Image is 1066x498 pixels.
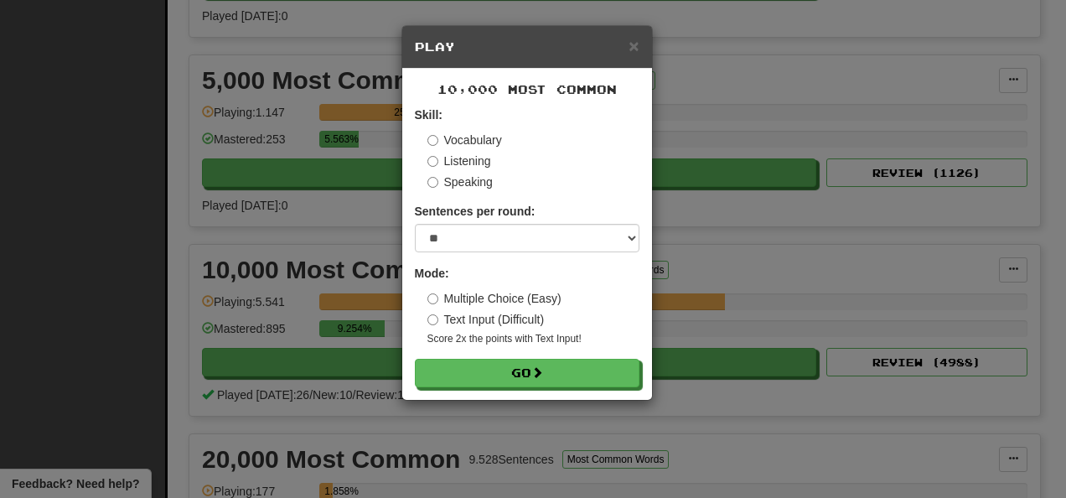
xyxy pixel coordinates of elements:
[427,177,438,188] input: Speaking
[427,290,561,307] label: Multiple Choice (Easy)
[427,135,438,146] input: Vocabulary
[415,359,639,387] button: Go
[427,174,493,190] label: Speaking
[427,311,545,328] label: Text Input (Difficult)
[427,314,438,325] input: Text Input (Difficult)
[427,293,438,304] input: Multiple Choice (Easy)
[427,153,491,169] label: Listening
[427,332,639,346] small: Score 2x the points with Text Input !
[629,37,639,54] button: Close
[427,156,438,167] input: Listening
[629,36,639,55] span: ×
[437,82,617,96] span: 10,000 Most Common
[415,203,536,220] label: Sentences per round:
[415,39,639,55] h5: Play
[427,132,502,148] label: Vocabulary
[415,108,442,122] strong: Skill:
[415,267,449,280] strong: Mode:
